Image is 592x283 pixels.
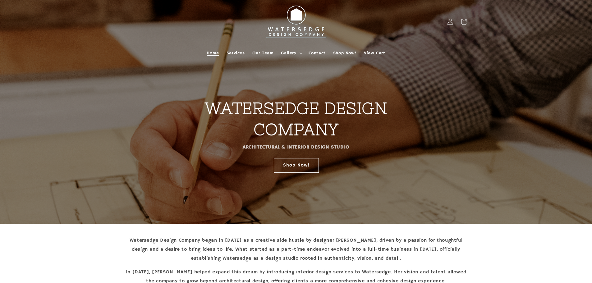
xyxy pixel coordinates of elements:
[252,50,274,56] span: Our Team
[205,99,387,139] strong: WATERSEDGE DESIGN COMPANY
[243,144,350,150] strong: ARCHITECTURAL & INTERIOR DESIGN STUDIO
[203,47,223,60] a: Home
[281,50,296,56] span: Gallery
[333,50,356,56] span: Shop Now!
[249,47,278,60] a: Our Team
[329,47,360,60] a: Shop Now!
[273,158,319,172] a: Shop Now!
[125,236,467,263] p: Watersedge Design Company began in [DATE] as a creative side hustle by designer [PERSON_NAME], dr...
[277,47,305,60] summary: Gallery
[207,50,219,56] span: Home
[227,50,245,56] span: Services
[360,47,389,60] a: View Cart
[262,2,330,41] img: Watersedge Design Co
[305,47,329,60] a: Contact
[223,47,249,60] a: Services
[364,50,385,56] span: View Cart
[309,50,326,56] span: Contact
